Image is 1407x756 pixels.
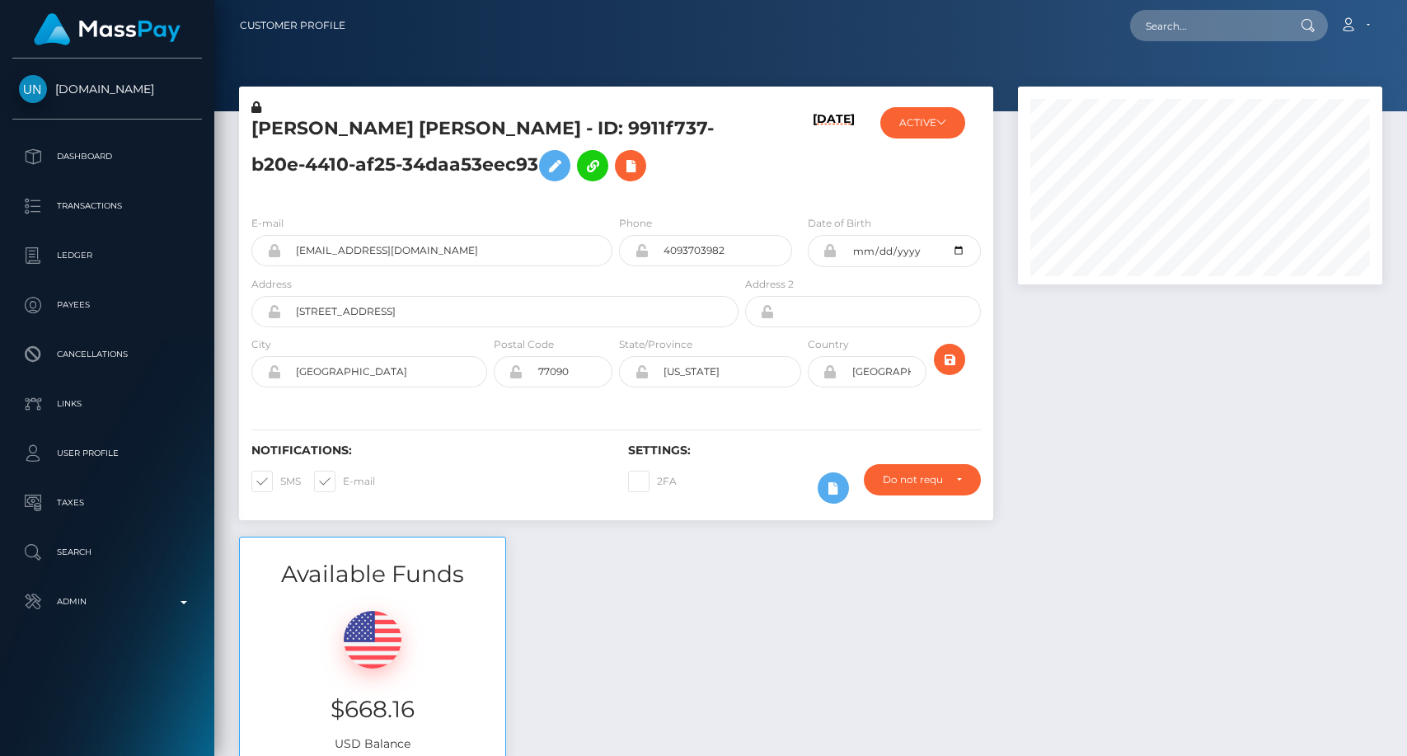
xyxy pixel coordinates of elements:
[34,13,181,45] img: MassPay Logo
[12,235,202,276] a: Ledger
[619,216,652,231] label: Phone
[494,337,554,352] label: Postal Code
[19,441,195,466] p: User Profile
[19,144,195,169] p: Dashboard
[12,136,202,177] a: Dashboard
[240,8,345,43] a: Customer Profile
[1130,10,1285,41] input: Search...
[314,471,375,492] label: E-mail
[251,471,301,492] label: SMS
[19,392,195,416] p: Links
[251,216,284,231] label: E-mail
[628,444,980,458] h6: Settings:
[12,581,202,622] a: Admin
[12,482,202,524] a: Taxes
[12,334,202,375] a: Cancellations
[240,558,505,590] h3: Available Funds
[880,107,965,139] button: ACTIVE
[864,464,980,495] button: Do not require
[344,611,401,669] img: USD.png
[251,337,271,352] label: City
[252,693,493,725] h3: $668.16
[628,471,677,492] label: 2FA
[12,185,202,227] a: Transactions
[251,444,603,458] h6: Notifications:
[619,337,692,352] label: State/Province
[251,116,729,190] h5: [PERSON_NAME] [PERSON_NAME] - ID: 9911f737-b20e-4410-af25-34daa53eec93
[12,284,202,326] a: Payees
[808,337,849,352] label: Country
[19,75,47,103] img: Unlockt.me
[19,342,195,367] p: Cancellations
[12,433,202,474] a: User Profile
[251,277,292,292] label: Address
[745,277,794,292] label: Address 2
[808,216,871,231] label: Date of Birth
[19,194,195,218] p: Transactions
[19,491,195,515] p: Taxes
[19,293,195,317] p: Payees
[12,532,202,573] a: Search
[19,540,195,565] p: Search
[19,243,195,268] p: Ledger
[12,383,202,425] a: Links
[813,112,855,195] h6: [DATE]
[883,473,942,486] div: Do not require
[19,589,195,614] p: Admin
[12,82,202,96] span: [DOMAIN_NAME]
